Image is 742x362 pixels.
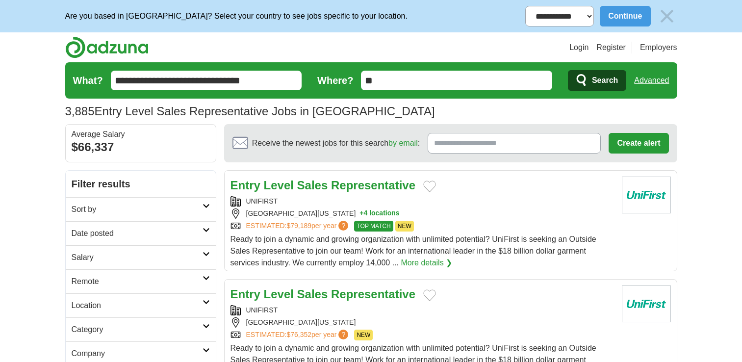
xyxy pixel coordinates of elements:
[230,317,614,328] div: [GEOGRAPHIC_DATA][US_STATE]
[72,204,203,215] h2: Sort by
[297,287,328,301] strong: Sales
[72,138,210,156] div: $66,337
[72,228,203,239] h2: Date posted
[66,293,216,317] a: Location
[230,235,596,267] span: Ready to join a dynamic and growing organization with unlimited potential? UniFirst is seeking an...
[66,221,216,245] a: Date posted
[354,221,393,232] span: TOP MATCH
[359,208,363,219] span: +
[596,42,626,53] a: Register
[230,179,260,192] strong: Entry
[634,71,669,90] a: Advanced
[331,179,415,192] strong: Representative
[423,181,436,192] button: Add to favorite jobs
[72,324,203,336] h2: Category
[72,300,203,311] h2: Location
[65,104,435,118] h1: Entry Level Sales Representative Jobs in [GEOGRAPHIC_DATA]
[252,137,420,149] span: Receive the newest jobs for this search :
[568,70,626,91] button: Search
[569,42,588,53] a: Login
[338,330,348,339] span: ?
[230,179,416,192] a: Entry Level Sales Representative
[72,348,203,360] h2: Company
[73,73,103,88] label: What?
[317,73,353,88] label: Where?
[264,287,294,301] strong: Level
[65,103,95,120] span: 3,885
[395,221,414,232] span: NEW
[423,289,436,301] button: Add to favorite jobs
[359,208,399,219] button: +4 locations
[592,71,618,90] span: Search
[246,221,351,232] a: ESTIMATED:$79,189per year?
[600,6,650,26] button: Continue
[230,287,260,301] strong: Entry
[246,306,278,314] a: UNIFIRST
[246,197,278,205] a: UNIFIRST
[622,177,671,213] img: UniFirst logo
[401,257,453,269] a: More details ❯
[66,317,216,341] a: Category
[286,222,311,230] span: $79,189
[230,287,416,301] a: Entry Level Sales Representative
[388,139,418,147] a: by email
[338,221,348,231] span: ?
[66,245,216,269] a: Salary
[66,171,216,197] h2: Filter results
[657,6,677,26] img: icon_close_no_bg.svg
[297,179,328,192] strong: Sales
[246,330,351,340] a: ESTIMATED:$76,352per year?
[622,285,671,322] img: UniFirst logo
[66,269,216,293] a: Remote
[640,42,677,53] a: Employers
[286,331,311,338] span: $76,352
[264,179,294,192] strong: Level
[72,276,203,287] h2: Remote
[331,287,415,301] strong: Representative
[72,252,203,263] h2: Salary
[65,36,149,58] img: Adzuna logo
[230,208,614,219] div: [GEOGRAPHIC_DATA][US_STATE]
[354,330,373,340] span: NEW
[72,130,210,138] div: Average Salary
[66,197,216,221] a: Sort by
[65,10,408,22] p: Are you based in [GEOGRAPHIC_DATA]? Select your country to see jobs specific to your location.
[609,133,668,154] button: Create alert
